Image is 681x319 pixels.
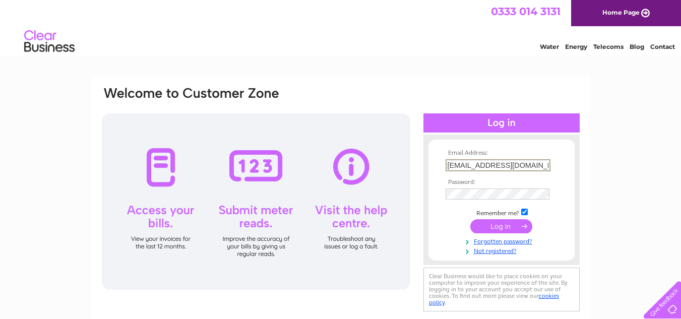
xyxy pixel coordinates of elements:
img: logo.png [24,26,75,57]
input: Submit [470,219,532,233]
a: 0333 014 3131 [491,5,561,18]
th: Email Address: [443,150,560,157]
a: Not registered? [446,245,560,255]
a: Telecoms [593,43,624,50]
a: Water [540,43,559,50]
a: Blog [630,43,644,50]
a: Energy [565,43,587,50]
td: Remember me? [443,207,560,217]
div: Clear Business would like to place cookies on your computer to improve your experience of the sit... [423,268,580,311]
th: Password: [443,179,560,186]
div: Clear Business is a trading name of Verastar Limited (registered in [GEOGRAPHIC_DATA] No. 3667643... [103,6,579,49]
a: Forgotten password? [446,236,560,245]
a: Contact [650,43,675,50]
a: cookies policy [429,292,559,306]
